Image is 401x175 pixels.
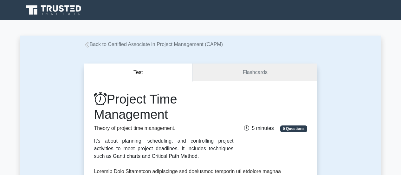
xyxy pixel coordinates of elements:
button: Test [84,64,193,82]
p: Theory of project time management. [94,125,234,132]
div: It's about planning, scheduling, and controlling project activities to meet project deadlines. It... [94,137,234,160]
span: 5 minutes [244,125,274,131]
h1: Project Time Management [94,91,234,122]
span: 5 Questions [280,125,307,132]
a: Back to Certified Associate in Project Management (CAPM) [84,42,223,47]
a: Flashcards [193,64,317,82]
